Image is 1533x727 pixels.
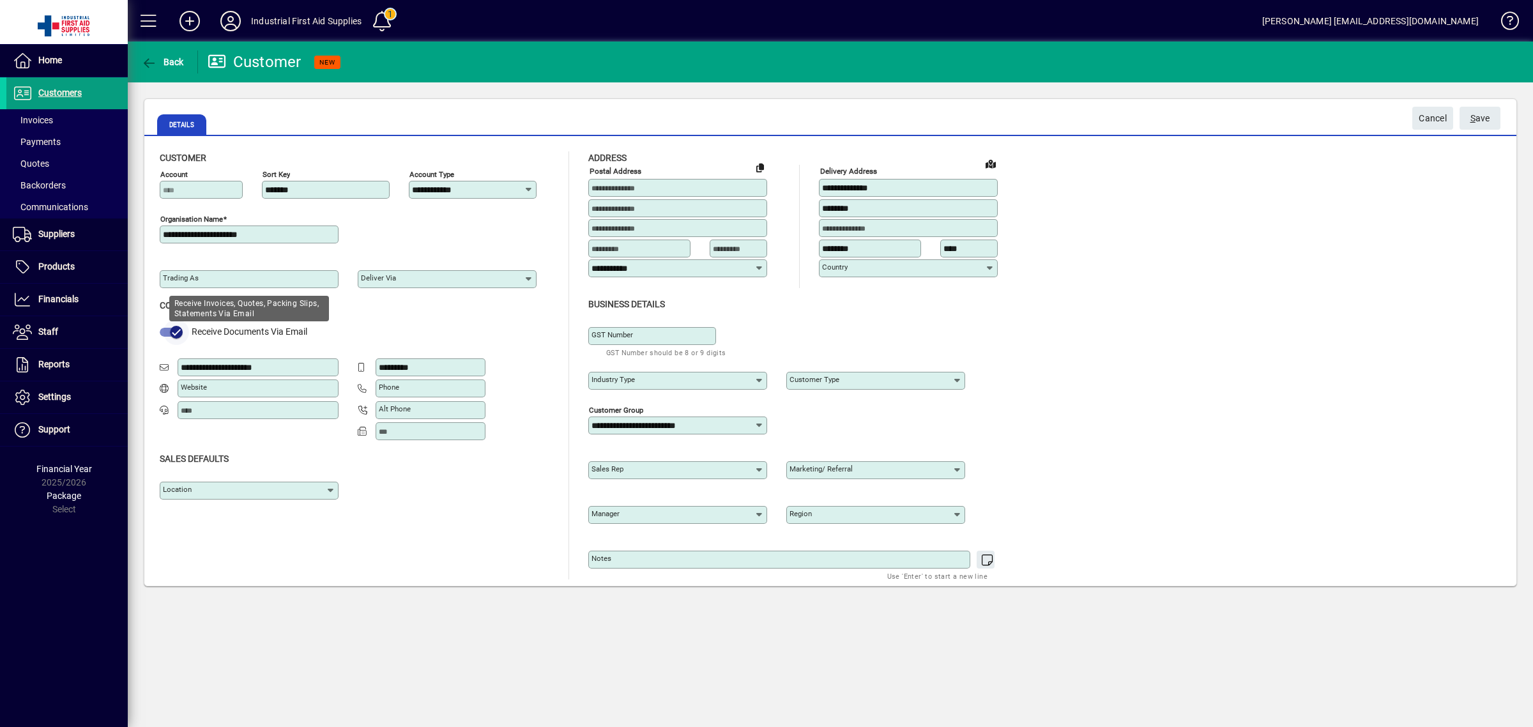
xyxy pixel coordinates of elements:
[1460,107,1500,130] button: Save
[6,349,128,381] a: Reports
[591,330,633,339] mat-label: GST Number
[138,50,187,73] button: Back
[6,153,128,174] a: Quotes
[208,52,301,72] div: Customer
[6,381,128,413] a: Settings
[6,218,128,250] a: Suppliers
[6,45,128,77] a: Home
[1470,108,1490,129] span: ave
[789,375,839,384] mat-label: Customer type
[6,174,128,196] a: Backorders
[38,261,75,272] span: Products
[13,202,88,212] span: Communications
[47,491,81,501] span: Package
[141,57,184,67] span: Back
[38,359,70,369] span: Reports
[36,464,92,474] span: Financial Year
[169,10,210,33] button: Add
[980,153,1001,174] a: View on map
[361,273,396,282] mat-label: Deliver via
[263,170,290,179] mat-label: Sort key
[6,414,128,446] a: Support
[163,485,192,494] mat-label: Location
[606,345,726,360] mat-hint: GST Number should be 8 or 9 digits
[38,294,79,304] span: Financials
[1419,108,1447,129] span: Cancel
[591,464,623,473] mat-label: Sales rep
[38,229,75,239] span: Suppliers
[379,404,411,413] mat-label: Alt Phone
[251,11,362,31] div: Industrial First Aid Supplies
[588,299,665,309] span: Business details
[1470,113,1476,123] span: S
[591,509,620,518] mat-label: Manager
[591,554,611,563] mat-label: Notes
[160,454,229,464] span: Sales defaults
[887,569,988,583] mat-hint: Use 'Enter' to start a new line
[6,251,128,283] a: Products
[192,326,307,337] span: Receive Documents Via Email
[160,153,206,163] span: Customer
[750,157,770,178] button: Copy to Delivery address
[6,196,128,218] a: Communications
[157,114,206,135] span: Details
[160,300,199,310] span: Contact
[169,296,329,321] div: Receive Invoices, Quotes, Packing Slips, Statements Via Email
[38,326,58,337] span: Staff
[1412,107,1453,130] button: Cancel
[160,215,223,224] mat-label: Organisation name
[379,383,399,392] mat-label: Phone
[6,109,128,131] a: Invoices
[210,10,251,33] button: Profile
[38,55,62,65] span: Home
[319,58,335,66] span: NEW
[13,137,61,147] span: Payments
[789,464,853,473] mat-label: Marketing/ Referral
[409,170,454,179] mat-label: Account Type
[163,273,199,282] mat-label: Trading as
[38,392,71,402] span: Settings
[38,88,82,98] span: Customers
[589,405,643,414] mat-label: Customer group
[13,180,66,190] span: Backorders
[38,424,70,434] span: Support
[6,131,128,153] a: Payments
[1491,3,1517,44] a: Knowledge Base
[6,284,128,316] a: Financials
[6,316,128,348] a: Staff
[160,170,188,179] mat-label: Account
[128,50,198,73] app-page-header-button: Back
[789,509,812,518] mat-label: Region
[13,115,53,125] span: Invoices
[13,158,49,169] span: Quotes
[588,153,627,163] span: Address
[1262,11,1479,31] div: [PERSON_NAME] [EMAIL_ADDRESS][DOMAIN_NAME]
[822,263,848,272] mat-label: Country
[181,383,207,392] mat-label: Website
[591,375,635,384] mat-label: Industry type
